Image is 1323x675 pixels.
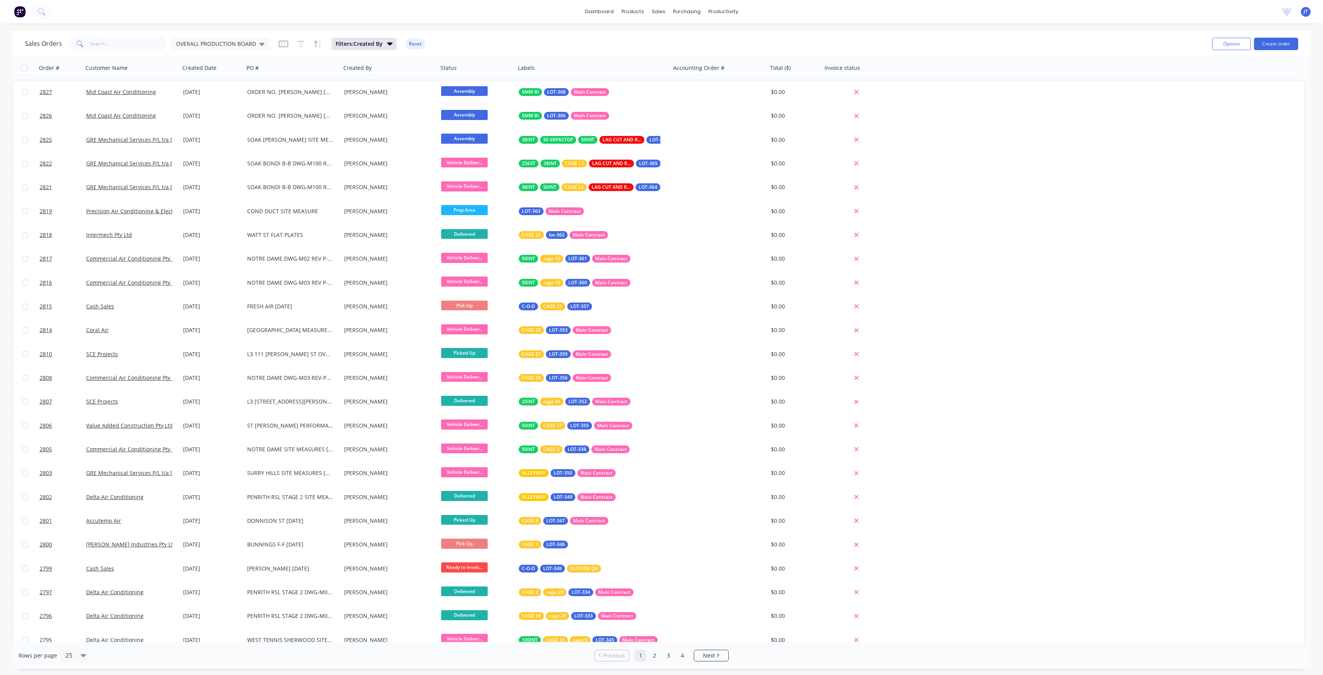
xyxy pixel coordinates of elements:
[344,350,430,358] div: [PERSON_NAME]
[549,207,581,215] span: Main Contract
[771,88,817,96] div: $0.00
[522,565,535,572] span: C-O-D
[519,255,630,263] button: 50INTcage 10LOT-361Main Contract
[594,445,627,453] span: Main Contract
[40,390,86,413] a: 2807
[344,279,430,287] div: [PERSON_NAME]
[40,533,86,556] a: 2800
[183,136,241,144] div: [DATE]
[549,231,565,239] span: lot-362
[40,414,86,437] a: 2806
[247,112,333,120] div: ORDER NO. [PERSON_NAME] [DATE]
[518,64,535,72] div: Labels
[183,112,241,120] div: [DATE]
[519,279,630,287] button: 50INTcage 10LOT-360Main Contract
[519,445,630,453] button: 50INTCAGE 3LOT-338Main Contract
[86,112,156,119] a: Mid Coast Air Conditioning
[770,64,791,72] div: Total ($)
[673,64,724,72] div: Accounting Order #
[571,588,590,596] span: LOT-334
[522,445,535,453] span: 50INT
[183,88,241,96] div: [DATE]
[771,279,817,287] div: $0.00
[549,612,566,620] span: cage 29
[247,374,333,382] div: NOTRE DAME DWG-M03 REV-P2 GE & EA
[1254,38,1298,50] button: Create order
[40,422,52,430] span: 2806
[441,301,488,310] span: Pick Up
[639,160,658,167] span: LOT-365
[570,565,598,572] span: OUTSIDE QA
[86,612,144,619] a: Delta Air Conditioning
[86,541,177,548] a: [PERSON_NAME] Industries Pty Ltd
[635,650,646,661] a: Page 1 is your current page
[771,255,817,263] div: $0.00
[441,372,488,382] span: Vehicle Deliver...
[546,588,563,596] span: cage 29
[86,374,180,381] a: Commercial Air Conditioning Pty Ltd
[86,231,132,238] a: Intermech Pty Ltd
[183,160,241,167] div: [DATE]
[519,612,636,620] button: CAGE 19cage 29LOT-333Main Contract
[568,255,587,263] span: LOT-361
[40,565,52,572] span: 2799
[40,374,52,382] span: 2808
[519,565,601,572] button: C-O-DLOT-348OUTSIDE QA
[677,650,688,661] a: Page 4
[344,183,430,191] div: [PERSON_NAME]
[669,6,705,17] div: purchasing
[344,136,430,144] div: [PERSON_NAME]
[543,136,573,144] span: 50 VAPASTOP
[86,279,180,286] a: Commercial Air Conditioning Pty Ltd
[576,326,608,334] span: Main Contract
[522,469,545,477] span: ALLEYWAY
[441,491,488,501] span: Delivered
[592,183,630,191] span: LAG CUT AND READY
[441,444,488,453] span: Vehicle Deliver...
[40,469,52,477] span: 2803
[441,253,488,263] span: Vehicle Deliver...
[332,38,397,50] button: Filters:Created By
[771,445,817,453] div: $0.00
[522,88,539,96] span: 5MM BI
[441,205,488,215] span: Prep Area
[519,112,609,120] button: 5MM BILOT-366Main Contract
[546,517,565,525] span: LOT-347
[40,398,52,405] span: 2807
[40,557,86,580] a: 2799
[648,6,669,17] div: sales
[543,255,560,263] span: cage 10
[183,183,241,191] div: [DATE]
[649,136,668,144] span: LOT-367
[771,374,817,382] div: $0.00
[544,160,557,167] span: 38INT
[247,255,333,263] div: NOTRE DAME DWG-M02 REV P-2 FCU-G-3 & FCU-G-5
[522,588,538,596] span: CAGE 2
[522,612,541,620] span: CAGE 19
[247,231,333,239] div: WATT ST FLAT PLATES
[86,398,118,405] a: SCE Projects
[519,183,701,191] button: 38INT50INTCAGE 23LAG CUT AND READYLOT-364
[705,6,742,17] div: productivity
[40,438,86,461] a: 2805
[344,469,430,477] div: [PERSON_NAME]
[40,255,52,263] span: 2817
[183,279,241,287] div: [DATE]
[183,303,241,310] div: [DATE]
[543,183,556,191] span: 50INT
[183,398,241,405] div: [DATE]
[86,565,114,572] a: Cash Sales
[522,183,535,191] span: 38INT
[519,88,609,96] button: 5MM BILOT-368Main Contract
[344,255,430,263] div: [PERSON_NAME]
[86,422,173,429] a: Value Added Construction Pty Ltd
[581,136,594,144] span: 50INT
[86,88,156,96] a: Mid Coast Air Conditioning
[183,231,241,239] div: [DATE]
[771,207,817,215] div: $0.00
[771,183,817,191] div: $0.00
[40,279,52,287] span: 2816
[247,469,333,477] div: SURRY HILLS SITE MEASURES [DATE]
[618,6,648,17] div: products
[86,588,144,596] a: Delta Air Conditioning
